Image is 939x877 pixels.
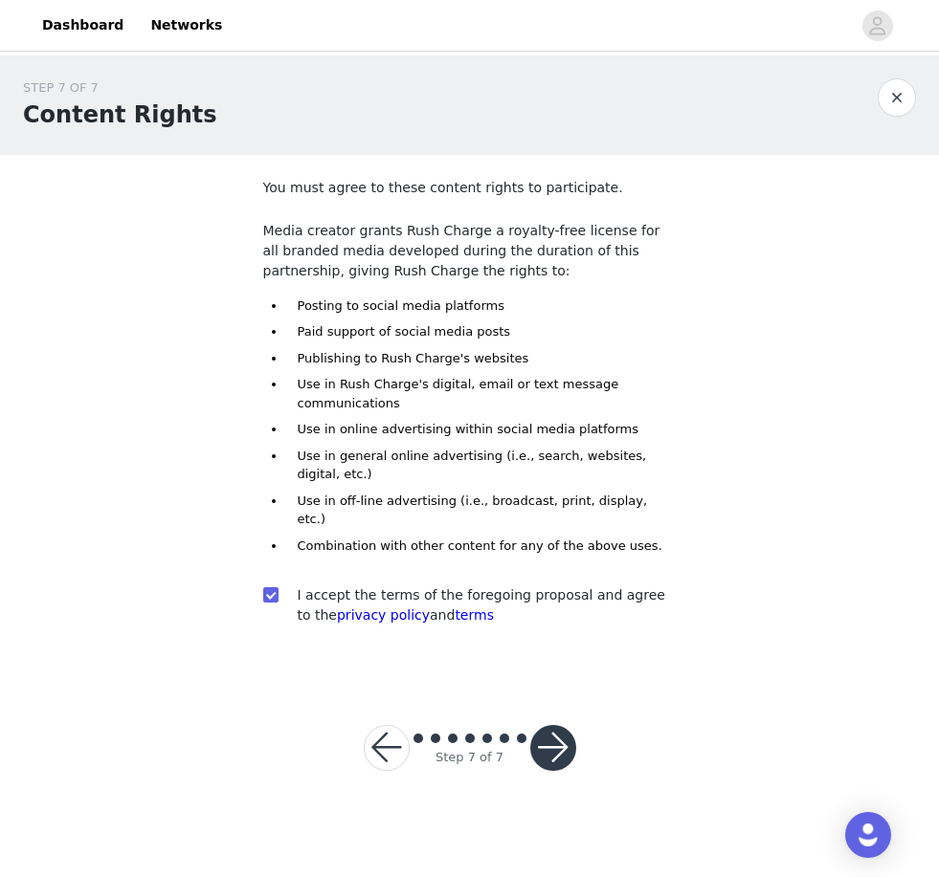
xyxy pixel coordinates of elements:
[31,4,135,47] a: Dashboard
[868,11,886,41] div: avatar
[298,587,665,623] span: I accept the terms of the foregoing proposal and agree to the and
[263,221,677,281] p: Media creator grants Rush Charge a royalty-free license for all branded media developed during th...
[845,812,891,858] div: Open Intercom Messenger
[286,447,677,484] li: Use in general online advertising (i.e., search, websites, digital, etc.)
[23,78,217,98] div: STEP 7 OF 7
[263,178,677,198] p: You must agree to these content rights to participate.
[337,607,430,623] a: privacy policy
[139,4,234,47] a: Networks
[286,322,677,341] li: Paid support of social media posts
[455,607,494,623] a: terms
[286,537,677,556] li: Combination with other content for any of the above uses.
[286,375,677,412] li: Use in Rush Charge's digital, email or text message communications
[436,748,503,767] div: Step 7 of 7
[286,492,677,529] li: Use in off-line advertising (i.e., broadcast, print, display, etc.)
[286,296,677,316] li: Posting to social media platforms
[286,420,677,439] li: Use in online advertising within social media platforms
[286,349,677,368] li: Publishing to Rush Charge's websites
[23,98,217,132] h1: Content Rights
